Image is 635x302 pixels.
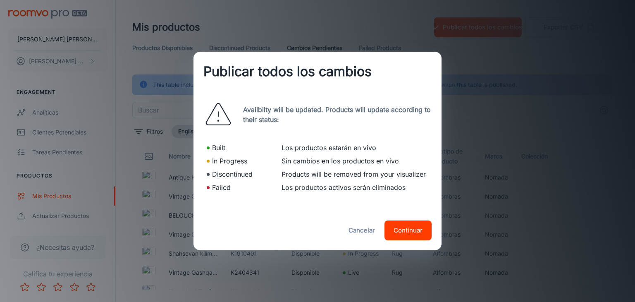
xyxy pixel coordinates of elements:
[212,169,253,179] p: Discontinued
[282,156,428,166] p: Sin cambios en los productos en vivo
[212,143,225,153] p: Built
[212,182,231,192] p: Failed
[193,52,442,91] h2: Publicar todos los cambios
[243,105,432,125] p: Availbilty will be updated. Products will update according to their status:
[344,221,380,240] button: Cancelar
[282,169,428,179] p: Products will be removed from your visualizer
[282,182,428,192] p: Los productos activos serán eliminados
[384,221,432,240] button: Continuar
[282,143,428,153] p: Los productos estarán en vivo
[212,156,247,166] p: In Progress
